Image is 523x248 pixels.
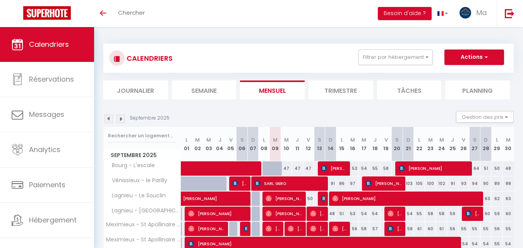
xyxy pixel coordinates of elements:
[185,136,188,144] abbr: L
[439,136,444,144] abbr: M
[484,136,488,144] abbr: D
[451,136,454,144] abbr: J
[403,176,414,191] div: 103
[206,136,211,144] abbr: M
[358,207,370,221] div: 54
[465,206,480,221] span: [PERSON_NAME]
[480,127,492,161] th: 28
[108,129,177,143] input: Rechercher un logement...
[263,136,265,144] abbr: L
[369,207,381,221] div: 54
[247,127,259,161] th: 07
[388,221,403,236] span: [PERSON_NAME] GMV
[505,9,514,18] img: logout
[436,176,447,191] div: 102
[480,192,492,206] div: 63
[341,136,343,144] abbr: L
[403,127,414,161] th: 21
[310,221,325,236] span: [PERSON_NAME]
[399,161,470,176] span: [PERSON_NAME]
[491,207,502,221] div: 59
[188,206,248,221] span: [PERSON_NAME]
[310,206,325,221] span: [PERSON_NAME]
[284,136,289,144] abbr: M
[347,127,358,161] th: 16
[480,207,492,221] div: 60
[491,222,502,236] div: 56
[384,136,388,144] abbr: V
[395,136,399,144] abbr: S
[414,127,425,161] th: 22
[458,127,470,161] th: 26
[336,127,347,161] th: 15
[347,222,358,236] div: 56
[480,222,492,236] div: 55
[237,127,248,161] th: 06
[281,127,292,161] th: 10
[229,136,233,144] abbr: V
[266,221,281,236] span: [PERSON_NAME]
[425,127,436,161] th: 23
[502,192,514,206] div: 63
[491,161,502,176] div: 50
[374,136,377,144] abbr: J
[332,191,482,206] span: [PERSON_NAME]
[292,127,303,161] th: 11
[425,207,436,221] div: 58
[369,222,381,236] div: 57
[447,176,458,191] div: 91
[447,127,458,161] th: 25
[369,161,381,176] div: 55
[303,127,314,161] th: 12
[183,187,290,202] span: [PERSON_NAME]
[418,136,420,144] abbr: L
[181,127,192,161] th: 01
[240,136,244,144] abbr: S
[480,161,492,176] div: 51
[502,222,514,236] div: 55
[425,176,436,191] div: 100
[23,6,71,20] img: Super Booking
[473,136,477,144] abbr: S
[105,207,182,215] span: Lagnieu - [GEOGRAPHIC_DATA]
[377,80,442,99] li: Tâches
[369,127,381,161] th: 18
[388,206,403,221] span: [PERSON_NAME]
[240,80,305,99] li: Mensuel
[259,127,270,161] th: 08
[347,161,358,176] div: 53
[358,161,370,176] div: 54
[365,176,403,191] span: [PERSON_NAME] patriarche
[403,222,414,236] div: 58
[347,207,358,221] div: 53
[496,136,498,144] abbr: L
[243,221,247,236] span: [PERSON_NAME]
[118,9,145,17] span: Chercher
[225,127,237,161] th: 05
[29,39,69,49] span: Calendriers
[29,215,77,225] span: Hébergement
[329,136,333,144] abbr: D
[214,127,225,161] th: 04
[458,176,470,191] div: 93
[469,176,480,191] div: 94
[203,127,214,161] th: 03
[130,115,170,122] p: Septembre 2025
[502,161,514,176] div: 48
[358,222,370,236] div: 58
[254,176,326,191] span: SARL GERO
[425,222,436,236] div: 60
[266,206,303,221] span: [PERSON_NAME]
[460,7,471,19] img: ...
[502,207,514,221] div: 60
[232,176,247,191] span: [PERSON_NAME]
[458,222,470,236] div: 55
[436,222,447,236] div: 61
[288,221,303,236] span: [PERSON_NAME]
[192,127,203,161] th: 02
[29,74,74,84] span: Réservations
[314,127,325,161] th: 13
[347,176,358,191] div: 97
[218,136,221,144] abbr: J
[447,222,458,236] div: 56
